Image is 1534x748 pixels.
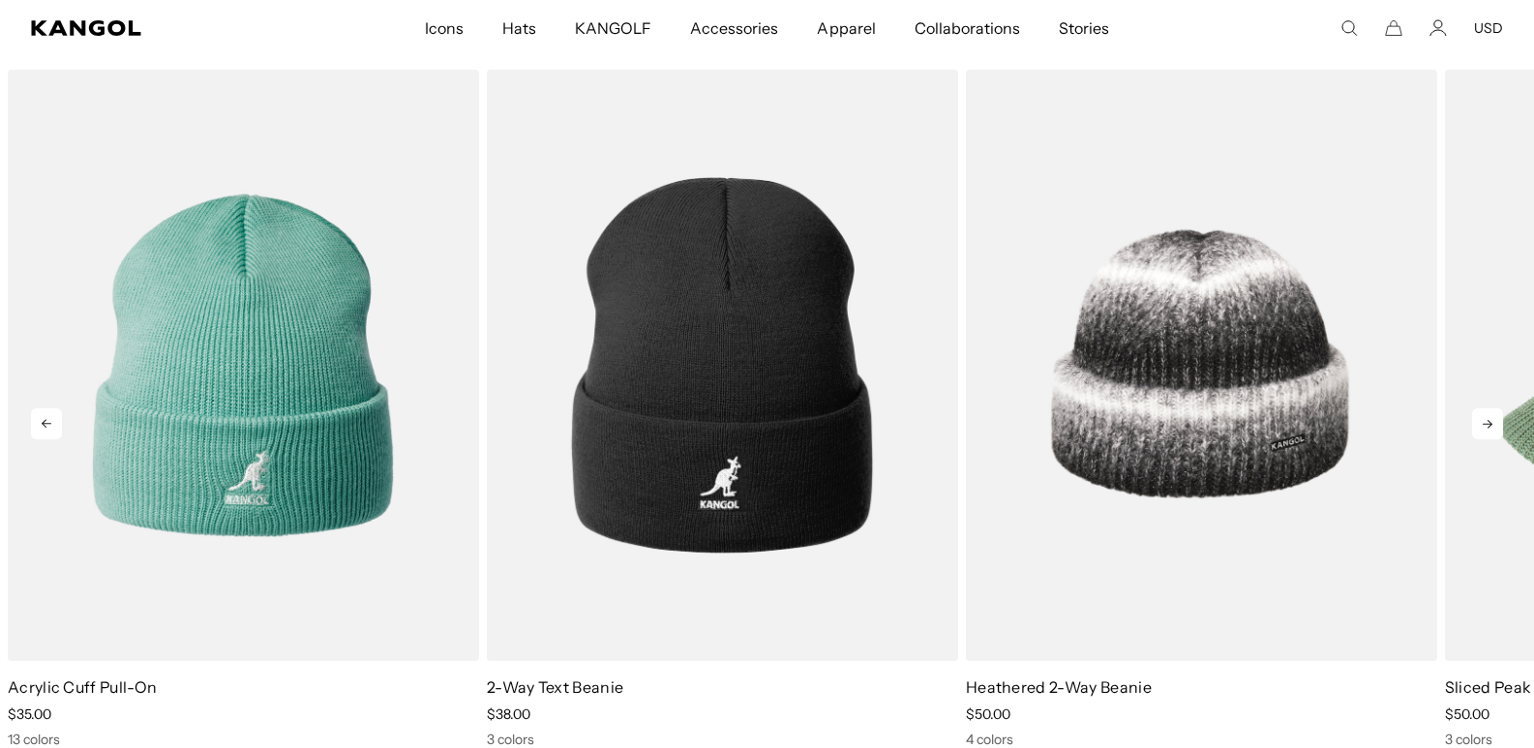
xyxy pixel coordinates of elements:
[1445,705,1489,723] span: $50.00
[8,705,51,723] span: $35.00
[966,705,1010,723] span: $50.00
[1474,19,1503,37] button: USD
[8,731,479,748] div: 13 colors
[31,20,281,36] a: Kangol
[487,705,530,723] span: $38.00
[487,677,623,697] a: 2-Way Text Beanie
[1429,19,1447,37] a: Account
[1340,19,1358,37] summary: Search here
[958,70,1437,748] div: 3 of 10
[966,731,1437,748] div: 4 colors
[8,677,157,697] a: Acrylic Cuff Pull-On
[487,70,958,661] img: 2-Way Text Beanie
[966,677,1152,697] a: Heathered 2-Way Beanie
[1385,19,1402,37] button: Cart
[479,70,958,748] div: 2 of 10
[8,70,479,661] img: Acrylic Cuff Pull-On
[966,70,1437,661] img: Heathered 2-Way Beanie
[487,731,958,748] div: 3 colors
